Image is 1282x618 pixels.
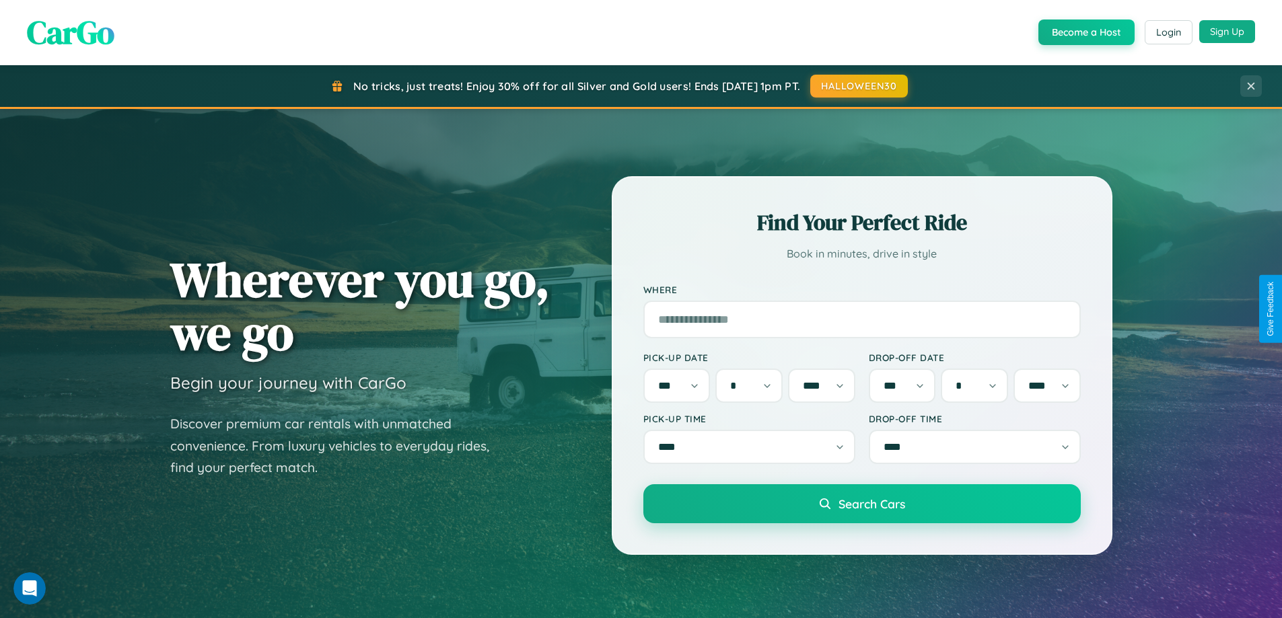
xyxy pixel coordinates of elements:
label: Where [643,284,1081,295]
span: No tricks, just treats! Enjoy 30% off for all Silver and Gold users! Ends [DATE] 1pm PT. [353,79,800,93]
p: Book in minutes, drive in style [643,244,1081,264]
button: Become a Host [1038,20,1135,45]
h1: Wherever you go, we go [170,253,550,359]
label: Pick-up Time [643,413,855,424]
label: Drop-off Time [869,413,1081,424]
label: Pick-up Date [643,352,855,363]
h3: Begin your journey with CarGo [170,373,406,393]
button: Login [1145,20,1192,44]
div: Give Feedback [1266,282,1275,336]
label: Drop-off Date [869,352,1081,363]
p: Discover premium car rentals with unmatched convenience. From luxury vehicles to everyday rides, ... [170,413,507,479]
button: HALLOWEEN30 [810,75,908,98]
span: CarGo [27,10,114,54]
button: Sign Up [1199,20,1255,43]
span: Search Cars [839,496,905,511]
h2: Find Your Perfect Ride [643,208,1081,237]
button: Search Cars [643,484,1081,523]
iframe: Intercom live chat [13,572,46,605]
